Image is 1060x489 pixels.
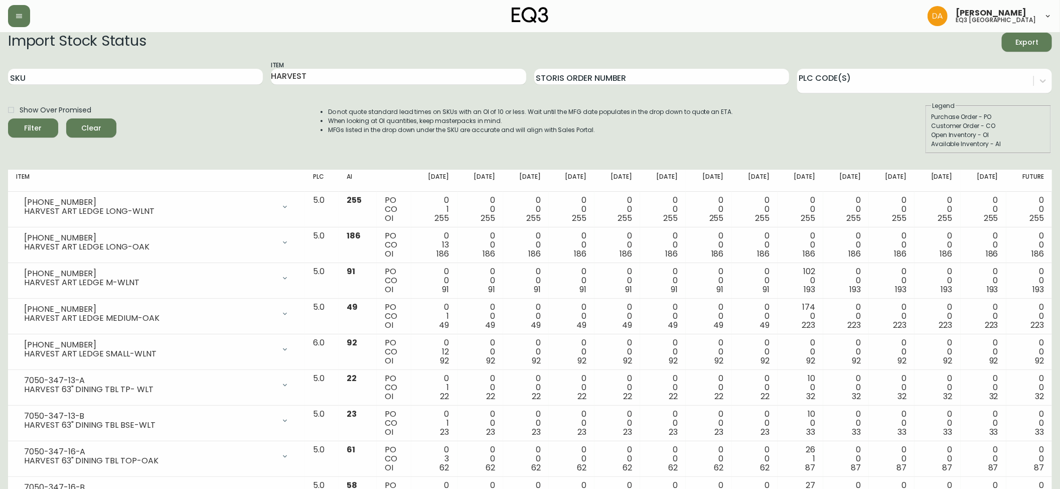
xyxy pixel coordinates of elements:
span: 91 [488,284,495,295]
span: 92 [944,355,953,366]
span: 22 [486,391,495,402]
span: 186 [940,248,953,260]
div: 0 0 [923,231,952,259]
div: 0 0 [511,231,541,259]
span: 91 [717,284,724,295]
div: PO CO [385,374,403,401]
span: 92 [989,355,998,366]
span: 23 [623,426,632,438]
div: 0 0 [1014,410,1044,437]
div: 0 0 [1014,374,1044,401]
span: 22 [532,391,541,402]
button: Filter [8,118,58,138]
span: 255 [664,212,678,224]
span: OI [385,212,393,224]
h5: eq3 [GEOGRAPHIC_DATA] [956,17,1036,23]
span: 186 [666,248,678,260]
span: 91 [347,266,355,277]
div: 0 0 [1014,303,1044,330]
div: 0 0 [1014,231,1044,259]
span: 186 [711,248,724,260]
div: 0 13 [419,231,449,259]
span: 255 [435,212,449,224]
div: HARVEST ART LEDGE SMALL-WLNT [24,349,275,358]
span: 255 [481,212,495,224]
span: OI [385,355,393,366]
span: 33 [897,426,906,438]
div: 0 0 [786,338,815,365]
div: 0 0 [1014,267,1044,294]
td: 6.0 [305,334,339,370]
div: 0 0 [1014,196,1044,223]
div: 0 0 [694,338,723,365]
span: 22 [669,391,678,402]
div: 0 0 [466,445,495,472]
span: 255 [846,212,861,224]
div: PO CO [385,410,403,437]
span: 92 [897,355,906,366]
span: 91 [671,284,678,295]
li: MFGs listed in the drop down under the SKU are accurate and will align with Sales Portal. [328,126,733,135]
div: 0 0 [969,374,998,401]
div: 0 0 [923,410,952,437]
div: 0 0 [602,445,632,472]
div: 0 0 [648,303,678,330]
span: 92 [577,355,586,366]
img: logo [512,7,549,23]
span: 186 [803,248,815,260]
div: 0 0 [511,196,541,223]
span: 255 [984,212,998,224]
div: 0 0 [602,410,632,437]
div: 0 0 [740,267,770,294]
span: 49 [668,319,678,331]
div: 0 0 [740,303,770,330]
span: 186 [894,248,907,260]
span: 255 [572,212,586,224]
div: Filter [25,122,42,135]
div: HARVEST ART LEDGE M-WLNT [24,278,275,287]
div: HARVEST 63" DINING TBL TP- WLT [24,385,275,394]
span: 91 [763,284,770,295]
div: 0 0 [557,410,586,437]
div: PO CO [385,303,403,330]
span: 33 [1035,426,1044,438]
span: 92 [806,355,815,366]
span: 33 [989,426,998,438]
span: 23 [715,426,724,438]
div: 7050-347-13-AHARVEST 63" DINING TBL TP- WLT [16,374,297,396]
span: OI [385,391,393,402]
span: 193 [941,284,953,295]
span: 33 [852,426,861,438]
td: 5.0 [305,227,339,263]
span: 61 [347,444,355,455]
span: 186 [347,230,361,241]
div: 174 0 [786,303,815,330]
div: Purchase Order - PO [931,112,1045,121]
span: 186 [483,248,495,260]
span: 92 [761,355,770,366]
div: 0 0 [557,445,586,472]
div: 0 0 [466,231,495,259]
div: 0 0 [557,338,586,365]
th: [DATE] [594,170,640,192]
span: 32 [852,391,861,402]
th: [DATE] [549,170,594,192]
div: 0 0 [831,303,861,330]
div: [PHONE_NUMBER]HARVEST ART LEDGE SMALL-WLNT [16,338,297,360]
div: [PHONE_NUMBER] [24,305,275,314]
div: 0 0 [511,267,541,294]
div: 0 0 [831,196,861,223]
span: OI [385,284,393,295]
div: 0 0 [648,231,678,259]
div: 7050-347-13-A [24,376,275,385]
div: 0 0 [877,231,906,259]
div: 0 0 [466,374,495,401]
div: 0 0 [466,267,495,294]
th: Item [8,170,305,192]
div: 0 0 [694,196,723,223]
div: 0 0 [831,338,861,365]
span: 223 [985,319,998,331]
span: 23 [532,426,541,438]
div: HARVEST ART LEDGE LONG-OAK [24,242,275,252]
span: 23 [761,426,770,438]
